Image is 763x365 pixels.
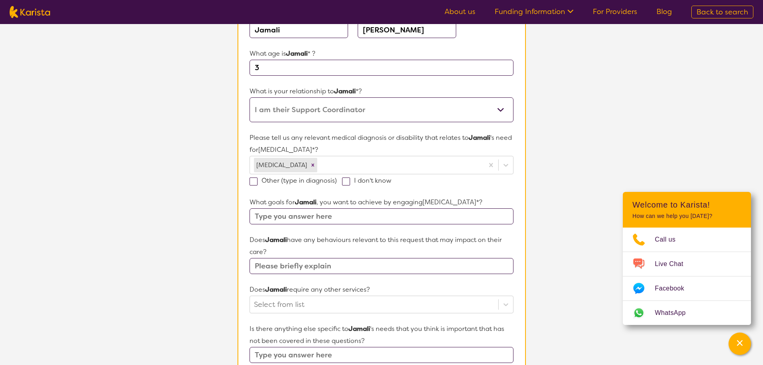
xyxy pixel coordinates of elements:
[250,234,513,258] p: Does have any behaviours relevant to this request that may impact on their care?
[250,208,513,224] input: Type you answer here
[623,228,751,325] ul: Choose channel
[250,323,513,347] p: Is there anything else specific to 's needs that you think is important that has not been covered...
[250,60,513,76] input: Type here
[593,7,637,16] a: For Providers
[265,236,287,244] strong: Jamali
[655,282,694,294] span: Facebook
[469,133,490,142] strong: Jamali
[250,132,513,156] p: Please tell us any relevant medical diagnosis or disability that relates to 's need for [MEDICAL_...
[308,158,317,172] div: Remove Developmental delay
[250,85,513,97] p: What is your relationship to *?
[265,285,287,294] strong: Jamali
[250,258,513,274] input: Please briefly explain
[655,307,695,319] span: WhatsApp
[334,87,356,95] strong: Jamali
[623,192,751,325] div: Channel Menu
[655,258,693,270] span: Live Chat
[655,234,685,246] span: Call us
[250,48,513,60] p: What age is * ?
[697,7,748,17] span: Back to search
[348,325,370,333] strong: Jamali
[656,7,672,16] a: Blog
[342,176,397,185] label: I don't know
[691,6,753,18] a: Back to search
[729,333,751,355] button: Channel Menu
[632,200,741,210] h2: Welcome to Karista!
[250,176,342,185] label: Other (type in diagnosis)
[254,158,308,172] div: [MEDICAL_DATA]
[445,7,475,16] a: About us
[495,7,574,16] a: Funding Information
[10,6,50,18] img: Karista logo
[623,301,751,325] a: Web link opens in a new tab.
[250,284,513,296] p: Does require any other services?
[295,198,316,206] strong: Jamali
[250,347,513,363] input: Type you answer here
[632,213,741,220] p: How can we help you [DATE]?
[286,49,308,58] strong: Jamali
[250,196,513,208] p: What goals for , you want to achieve by engaging [MEDICAL_DATA] *?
